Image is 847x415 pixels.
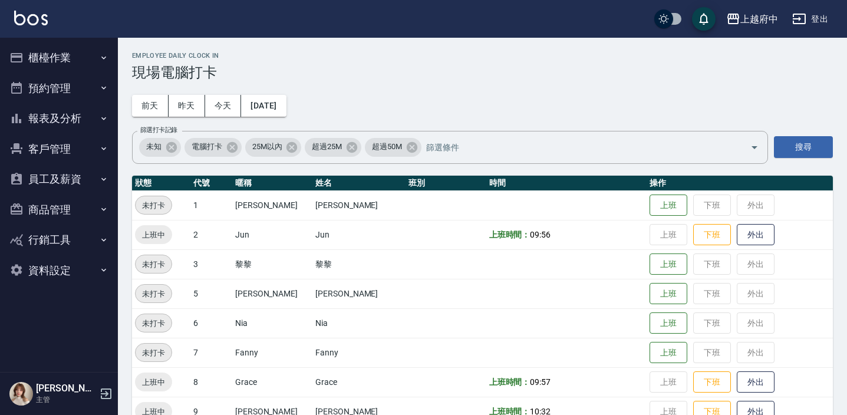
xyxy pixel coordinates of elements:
[245,138,302,157] div: 25M以內
[305,141,349,153] span: 超過25M
[232,279,312,308] td: [PERSON_NAME]
[650,312,687,334] button: 上班
[740,12,778,27] div: 上越府中
[190,220,232,249] td: 2
[489,230,530,239] b: 上班時間：
[647,176,833,191] th: 操作
[136,347,172,359] span: 未打卡
[36,383,96,394] h5: [PERSON_NAME]
[737,224,775,246] button: 外出
[530,377,551,387] span: 09:57
[232,338,312,367] td: Fanny
[36,394,96,405] p: 主管
[5,42,113,73] button: 櫃檯作業
[139,138,181,157] div: 未知
[132,95,169,117] button: 前天
[650,283,687,305] button: 上班
[245,141,289,153] span: 25M以內
[312,279,406,308] td: [PERSON_NAME]
[190,308,232,338] td: 6
[530,230,551,239] span: 09:56
[650,342,687,364] button: 上班
[5,195,113,225] button: 商品管理
[132,176,190,191] th: 狀態
[693,224,731,246] button: 下班
[312,338,406,367] td: Fanny
[135,376,172,388] span: 上班中
[205,95,242,117] button: 今天
[232,308,312,338] td: Nia
[190,279,232,308] td: 5
[136,199,172,212] span: 未打卡
[190,367,232,397] td: 8
[136,317,172,330] span: 未打卡
[365,138,421,157] div: 超過50M
[721,7,783,31] button: 上越府中
[232,190,312,220] td: [PERSON_NAME]
[365,141,409,153] span: 超過50M
[9,382,33,406] img: Person
[312,308,406,338] td: Nia
[232,367,312,397] td: Grace
[190,190,232,220] td: 1
[5,225,113,255] button: 行銷工具
[692,7,716,31] button: save
[5,103,113,134] button: 報表及分析
[312,220,406,249] td: Jun
[232,176,312,191] th: 暱稱
[136,288,172,300] span: 未打卡
[5,73,113,104] button: 預約管理
[486,176,647,191] th: 時間
[5,134,113,164] button: 客戶管理
[136,258,172,271] span: 未打卡
[745,138,764,157] button: Open
[774,136,833,158] button: 搜尋
[139,141,169,153] span: 未知
[787,8,833,30] button: 登出
[312,249,406,279] td: 黎黎
[312,176,406,191] th: 姓名
[184,141,229,153] span: 電腦打卡
[132,52,833,60] h2: Employee Daily Clock In
[190,338,232,367] td: 7
[169,95,205,117] button: 昨天
[184,138,242,157] div: 電腦打卡
[5,164,113,195] button: 員工及薪資
[232,249,312,279] td: 黎黎
[650,195,687,216] button: 上班
[406,176,486,191] th: 班別
[190,176,232,191] th: 代號
[737,371,775,393] button: 外出
[312,367,406,397] td: Grace
[132,64,833,81] h3: 現場電腦打卡
[140,126,177,134] label: 篩選打卡記錄
[489,377,530,387] b: 上班時間：
[693,371,731,393] button: 下班
[650,253,687,275] button: 上班
[5,255,113,286] button: 資料設定
[232,220,312,249] td: Jun
[14,11,48,25] img: Logo
[312,190,406,220] td: [PERSON_NAME]
[190,249,232,279] td: 3
[423,137,730,157] input: 篩選條件
[135,229,172,241] span: 上班中
[241,95,286,117] button: [DATE]
[305,138,361,157] div: 超過25M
